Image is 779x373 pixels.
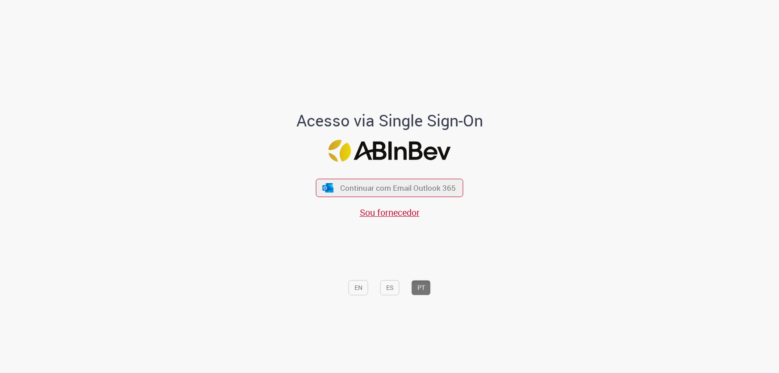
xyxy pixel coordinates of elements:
button: PT [412,280,431,295]
button: ícone Azure/Microsoft 360 Continuar com Email Outlook 365 [316,179,463,197]
h1: Acesso via Single Sign-On [266,112,513,130]
img: ícone Azure/Microsoft 360 [321,183,334,193]
img: Logo ABInBev [329,140,451,162]
a: Sou fornecedor [360,206,420,218]
button: EN [349,280,368,295]
button: ES [380,280,400,295]
span: Continuar com Email Outlook 365 [340,183,456,193]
